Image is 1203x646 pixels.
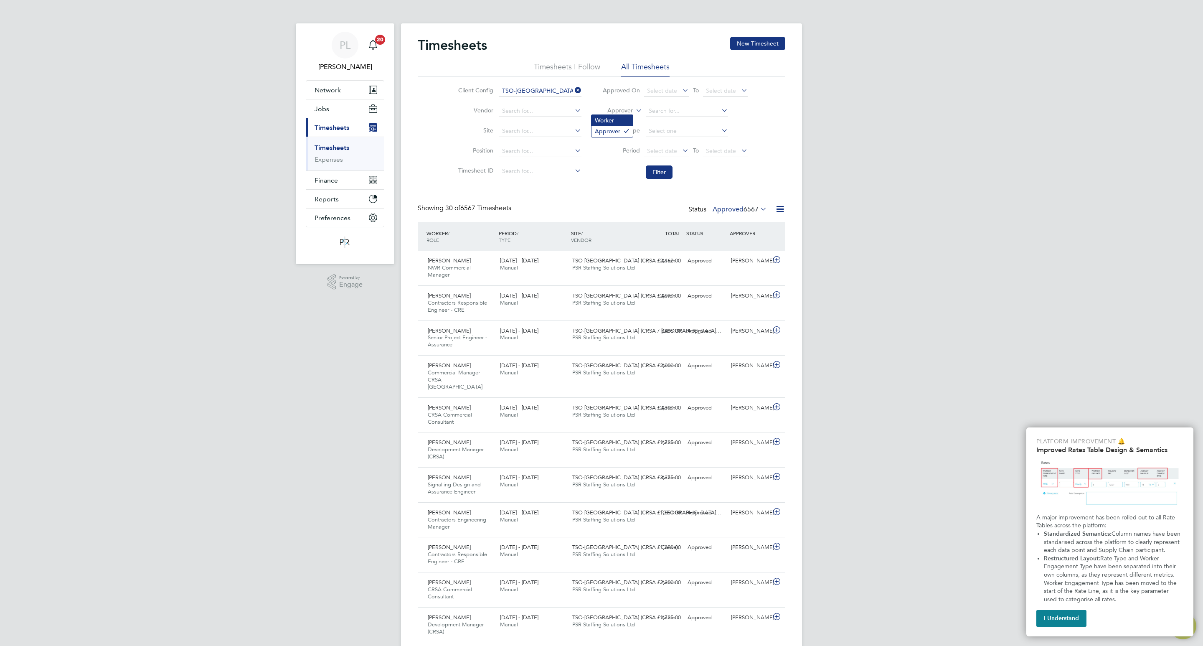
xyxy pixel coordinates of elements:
span: [PERSON_NAME] [428,327,471,334]
span: TSO-[GEOGRAPHIC_DATA] (CRSA / Crewe) [572,544,678,551]
strong: Restructured Layout: [1044,555,1100,562]
input: Search for... [499,125,581,137]
span: Signalling Design and Assurance Engineer [428,481,481,495]
span: [DATE] - [DATE] [500,362,538,369]
div: Status [688,204,769,216]
span: [PERSON_NAME] [428,292,471,299]
span: 20 [375,35,385,45]
input: Search for... [499,165,581,177]
span: [PERSON_NAME] [428,404,471,411]
span: TSO-[GEOGRAPHIC_DATA] (CRSA / [GEOGRAPHIC_DATA]… [572,509,721,516]
span: Senior Project Engineer - Assurance [428,334,487,348]
div: Approved [684,289,728,303]
div: [PERSON_NAME] [728,359,771,373]
span: Manual [500,411,518,418]
span: Development Manager (CRSA) [428,446,484,460]
span: TSO-[GEOGRAPHIC_DATA] (CRSA / Aston… [572,404,681,411]
span: PL [340,40,350,51]
div: [PERSON_NAME] [728,576,771,590]
span: Manual [500,586,518,593]
span: Select date [647,87,677,94]
div: Improved Rate Table Semantics [1026,427,1193,636]
span: [PERSON_NAME] [428,509,471,516]
img: psrsolutions-logo-retina.png [338,236,353,249]
div: Approved [684,359,728,373]
span: [PERSON_NAME] [428,579,471,586]
li: Timesheets I Follow [534,62,600,77]
a: Timesheets [315,144,349,152]
button: I Understand [1036,610,1086,627]
span: TYPE [499,237,510,243]
span: [DATE] - [DATE] [500,474,538,481]
span: [DATE] - [DATE] [500,579,538,586]
h2: Timesheets [418,37,487,53]
label: Client Config [456,86,493,94]
span: [DATE] - [DATE] [500,292,538,299]
div: STATUS [684,226,728,241]
label: Vendor [456,107,493,114]
span: To [690,145,701,156]
span: Preferences [315,214,350,222]
span: TOTAL [665,230,680,237]
div: Approved [684,576,728,590]
span: TSO-[GEOGRAPHIC_DATA] (CRSA / Aston… [572,439,681,446]
div: Approved [684,611,728,625]
span: Contractors Responsible Engineer - CRE [428,299,487,313]
span: TSO-[GEOGRAPHIC_DATA] (CRSA / Aston… [572,292,681,299]
a: Expenses [315,155,343,163]
span: TSO-[GEOGRAPHIC_DATA] (CRSA / Aston… [572,362,681,369]
span: [DATE] - [DATE] [500,257,538,264]
span: / [581,230,583,237]
nav: Main navigation [296,23,394,264]
div: PERIOD [497,226,569,247]
div: £2,000.00 [641,359,684,373]
label: Approver [595,107,633,115]
div: £1,650.00 [641,506,684,520]
span: 6567 Timesheets [445,204,511,212]
span: Select date [706,147,736,155]
span: 30 of [445,204,460,212]
div: Approved [684,436,728,450]
div: £1,725.00 [641,611,684,625]
span: Manual [500,446,518,453]
span: [PERSON_NAME] [428,439,471,446]
input: Search for... [646,105,728,117]
span: PSR Staffing Solutions Ltd [572,411,635,418]
span: Manual [500,516,518,523]
div: £2,070.00 [641,289,684,303]
input: Search for... [499,105,581,117]
div: WORKER [424,226,497,247]
span: Manual [500,264,518,271]
div: SITE [569,226,641,247]
span: PSR Staffing Solutions Ltd [572,551,635,558]
span: VENDOR [571,237,591,243]
div: £2,162.00 [641,254,684,268]
label: Approved [713,205,767,214]
span: Manual [500,481,518,488]
a: Go to home page [306,236,384,249]
span: Manual [500,621,518,628]
span: [PERSON_NAME] [428,362,471,369]
span: Manual [500,299,518,306]
strong: Standardized Semantics: [1044,530,1112,537]
div: £3,375.00 [641,471,684,485]
h2: Improved Rates Table Design & Semantics [1036,446,1183,454]
span: / [517,230,518,237]
span: Engage [339,281,363,288]
div: £2,300.00 [641,576,684,590]
div: Approved [684,541,728,554]
span: ROLE [426,237,439,243]
input: Search for... [499,145,581,157]
span: TSO-[GEOGRAPHIC_DATA] (CRSA / Aston… [572,257,681,264]
label: Period [602,147,640,154]
span: NWR Commercial Manager [428,264,471,278]
span: / [448,230,449,237]
span: Manual [500,551,518,558]
div: Approved [684,254,728,268]
span: PSR Staffing Solutions Ltd [572,264,635,271]
div: £2,300.00 [641,401,684,415]
li: Worker [591,115,633,126]
span: TSO-[GEOGRAPHIC_DATA] (CRSA / Aston… [572,579,681,586]
span: TSO-[GEOGRAPHIC_DATA] (CRSA / Aston… [572,614,681,621]
div: £486.00 [641,324,684,338]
